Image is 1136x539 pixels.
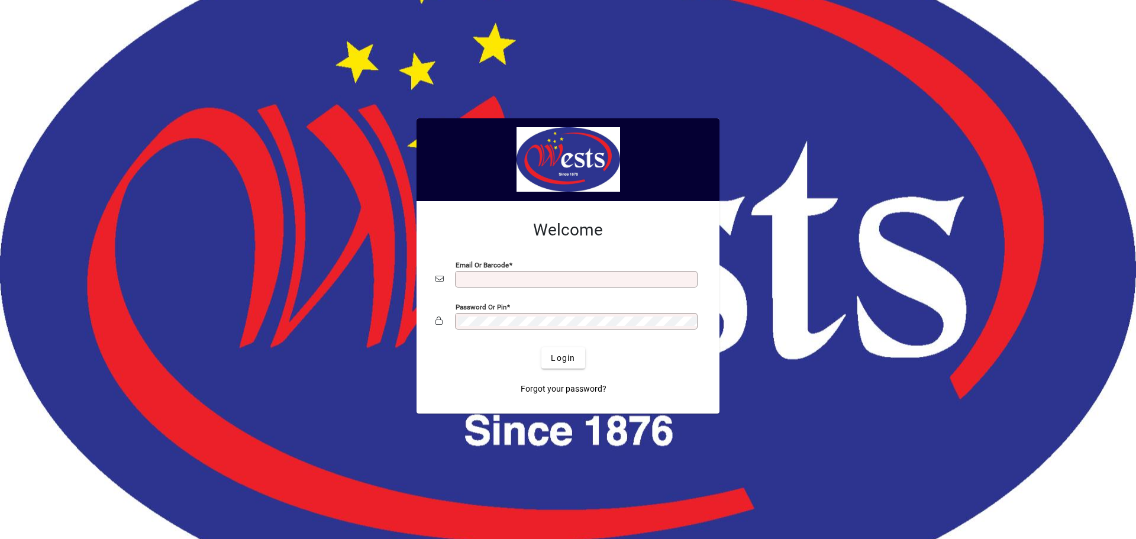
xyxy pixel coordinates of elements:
a: Forgot your password? [516,378,611,399]
span: Login [551,352,575,364]
h2: Welcome [435,220,701,240]
mat-label: Password or Pin [456,303,506,311]
mat-label: Email or Barcode [456,261,509,269]
span: Forgot your password? [521,383,606,395]
button: Login [541,347,585,369]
